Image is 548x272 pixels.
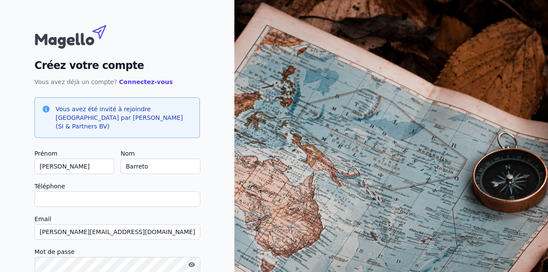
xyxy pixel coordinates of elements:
[34,21,125,51] img: Magello
[34,77,200,87] p: Vous avez déjà un compte?
[34,58,200,73] h2: Créez votre compte
[34,214,200,224] label: Email
[34,148,114,159] label: Prénom
[119,78,173,85] a: Connectez-vous
[34,247,200,257] label: Mot de passe
[121,148,200,159] label: Nom
[56,105,193,131] h3: Vous avez été invité à rejoindre [GEOGRAPHIC_DATA] par [PERSON_NAME] (SI & Partners BV)
[34,181,200,191] label: Téléphone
